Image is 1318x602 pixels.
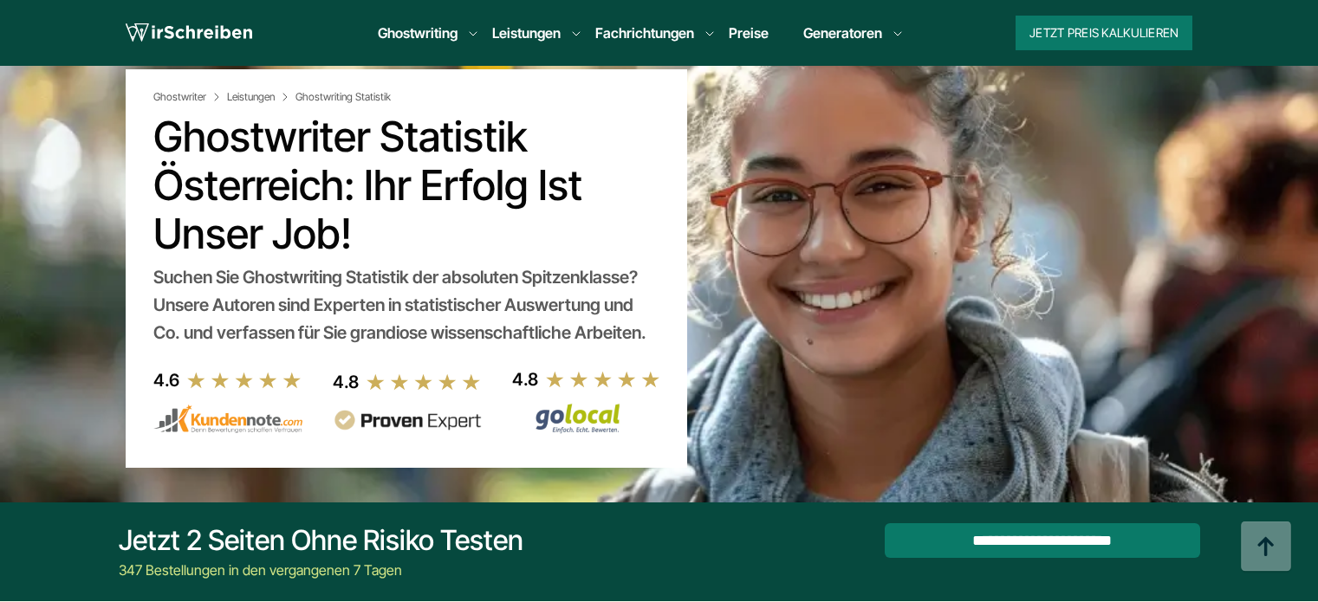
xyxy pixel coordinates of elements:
[186,371,302,390] img: stars
[729,24,769,42] a: Preise
[153,263,659,346] div: Suchen Sie Ghostwriting Statistik der absoluten Spitzenklasse? Unsere Autoren sind Experten in st...
[153,90,224,104] a: Ghostwriter
[512,366,538,393] div: 4.8
[295,90,391,104] span: Ghostwriting Statistik
[1240,521,1292,573] img: button top
[119,560,523,580] div: 347 Bestellungen in den vergangenen 7 Tagen
[366,372,482,392] img: stars
[1016,16,1192,50] button: Jetzt Preis kalkulieren
[227,90,292,104] a: Leistungen
[119,523,523,558] div: Jetzt 2 Seiten ohne Risiko testen
[595,23,694,43] a: Fachrichtungen
[545,370,661,389] img: stars
[153,366,179,394] div: 4.6
[153,405,302,434] img: kundennote
[333,368,359,396] div: 4.8
[153,113,659,258] h1: Ghostwriter Statistik Österreich: Ihr Erfolg ist unser Job!
[333,410,482,431] img: provenexpert reviews
[512,403,661,434] img: Wirschreiben Bewertungen
[492,23,561,43] a: Leistungen
[126,20,252,46] img: logo wirschreiben
[378,23,458,43] a: Ghostwriting
[803,23,882,43] a: Generatoren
